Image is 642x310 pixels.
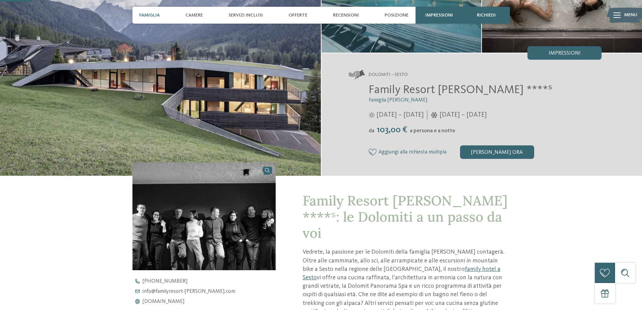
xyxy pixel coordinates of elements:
[288,12,307,18] span: Offerte
[375,125,409,134] span: 103,00 €
[143,289,235,294] span: info@ familyresort-[PERSON_NAME]. com
[460,145,534,159] div: [PERSON_NAME] ora
[477,12,496,18] span: richiedi
[369,112,375,118] i: Orari d'apertura estate
[132,289,287,294] a: info@familyresort-[PERSON_NAME].com
[549,51,581,56] span: Impressioni
[439,110,487,120] span: [DATE] – [DATE]
[132,279,287,284] a: [PHONE_NUMBER]
[143,279,187,284] span: [PHONE_NUMBER]
[425,12,453,18] span: Impressioni
[333,12,359,18] span: Recensioni
[369,97,427,103] span: Famiglia [PERSON_NAME]
[132,162,276,270] img: Il nostro family hotel a Sesto, il vostro rifugio sulle Dolomiti.
[303,192,508,242] span: Family Resort [PERSON_NAME] ****ˢ: le Dolomiti a un passo da voi
[132,299,287,304] a: [DOMAIN_NAME]
[369,72,408,78] span: Dolomiti – Sesto
[376,110,424,120] span: [DATE] – [DATE]
[139,12,160,18] span: Famiglia
[385,12,408,18] span: Posizione
[378,149,447,156] span: Aggiungi alla richiesta multipla
[228,12,263,18] span: Servizi inclusi
[410,128,455,134] span: a persona e a notte
[369,128,374,134] span: da
[143,299,184,304] span: [DOMAIN_NAME]
[369,84,552,96] span: Family Resort [PERSON_NAME] ****ˢ
[185,12,203,18] span: Camere
[431,112,438,118] i: Orari d'apertura inverno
